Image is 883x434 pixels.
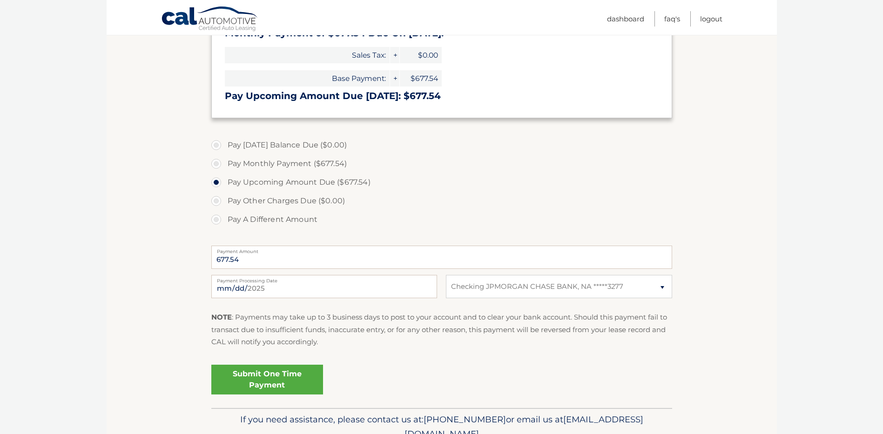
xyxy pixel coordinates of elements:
h3: Pay Upcoming Amount Due [DATE]: $677.54 [225,90,659,102]
label: Pay Upcoming Amount Due ($677.54) [211,173,672,192]
span: $677.54 [400,70,442,87]
label: Pay A Different Amount [211,210,672,229]
a: FAQ's [664,11,680,27]
label: Payment Amount [211,246,672,253]
label: Pay Monthly Payment ($677.54) [211,154,672,173]
span: $0.00 [400,47,442,63]
a: Cal Automotive [161,6,259,33]
strong: NOTE [211,313,232,321]
span: [PHONE_NUMBER] [424,414,506,425]
span: + [390,47,399,63]
span: Sales Tax: [225,47,390,63]
input: Payment Date [211,275,437,298]
p: : Payments may take up to 3 business days to post to your account and to clear your bank account.... [211,311,672,348]
label: Payment Processing Date [211,275,437,282]
span: Base Payment: [225,70,390,87]
span: + [390,70,399,87]
label: Pay [DATE] Balance Due ($0.00) [211,136,672,154]
a: Submit One Time Payment [211,365,323,394]
label: Pay Other Charges Due ($0.00) [211,192,672,210]
a: Logout [700,11,722,27]
a: Dashboard [607,11,644,27]
input: Payment Amount [211,246,672,269]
